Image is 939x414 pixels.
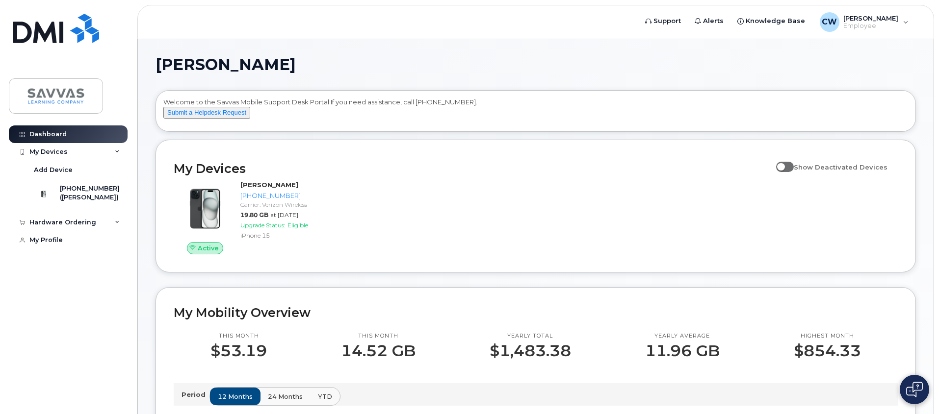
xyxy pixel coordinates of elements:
div: Welcome to the Savvas Mobile Support Desk Portal If you need assistance, call [PHONE_NUMBER]. [163,97,908,128]
strong: [PERSON_NAME] [240,181,298,189]
p: $1,483.38 [490,342,571,360]
h2: My Mobility Overview [174,305,898,320]
button: Submit a Helpdesk Request [163,107,250,119]
span: at [DATE] [270,211,298,219]
p: $53.19 [210,342,267,360]
a: Active[PERSON_NAME][PHONE_NUMBER]Carrier: Verizon Wireless19.80 GBat [DATE]Upgrade Status:Eligibl... [174,180,346,255]
span: 19.80 GB [240,211,268,219]
span: [PERSON_NAME] [156,57,296,72]
p: This month [210,332,267,340]
p: Period [182,390,209,399]
span: Eligible [287,221,308,229]
span: 24 months [268,392,303,401]
p: $854.33 [794,342,861,360]
span: Active [198,244,219,253]
p: Yearly average [645,332,720,340]
div: iPhone 15 [240,231,342,240]
p: Highest month [794,332,861,340]
div: Carrier: Verizon Wireless [240,200,342,209]
a: Submit a Helpdesk Request [163,108,250,116]
p: Yearly total [490,332,571,340]
p: This month [341,332,416,340]
div: [PHONE_NUMBER] [240,191,342,200]
p: 14.52 GB [341,342,416,360]
input: Show Deactivated Devices [776,158,784,166]
img: iPhone_15_Black.png [182,185,229,232]
span: Show Deactivated Devices [794,163,887,171]
h2: My Devices [174,161,771,176]
img: Open chat [906,382,923,397]
p: 11.96 GB [645,342,720,360]
span: YTD [318,392,332,401]
span: Upgrade Status: [240,221,286,229]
